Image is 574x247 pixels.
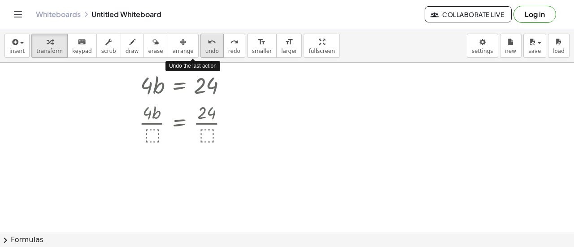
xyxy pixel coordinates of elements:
span: insert [9,48,25,54]
i: format_size [285,37,293,48]
span: save [528,48,541,54]
button: redoredo [223,34,245,58]
button: Collaborate Live [425,6,512,22]
button: draw [121,34,144,58]
span: larger [281,48,297,54]
span: Collaborate Live [432,10,504,18]
button: format_sizelarger [276,34,302,58]
span: load [553,48,565,54]
span: fullscreen [309,48,335,54]
span: transform [36,48,63,54]
button: scrub [96,34,121,58]
i: redo [230,37,239,48]
button: erase [143,34,168,58]
span: smaller [252,48,272,54]
button: Log in [513,6,556,23]
button: settings [467,34,498,58]
button: fullscreen [304,34,339,58]
i: format_size [257,37,266,48]
button: undoundo [200,34,224,58]
span: settings [472,48,493,54]
button: keyboardkeypad [67,34,97,58]
button: transform [31,34,68,58]
a: Whiteboards [36,10,81,19]
span: redo [228,48,240,54]
span: draw [126,48,139,54]
div: Undo the last action [165,61,220,71]
span: undo [205,48,219,54]
i: keyboard [78,37,86,48]
button: insert [4,34,30,58]
button: format_sizesmaller [247,34,277,58]
span: keypad [72,48,92,54]
span: scrub [101,48,116,54]
span: new [505,48,516,54]
span: erase [148,48,163,54]
span: arrange [173,48,194,54]
i: undo [208,37,216,48]
button: load [548,34,570,58]
button: new [500,34,522,58]
button: save [523,34,546,58]
button: Toggle navigation [11,7,25,22]
button: arrange [168,34,199,58]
